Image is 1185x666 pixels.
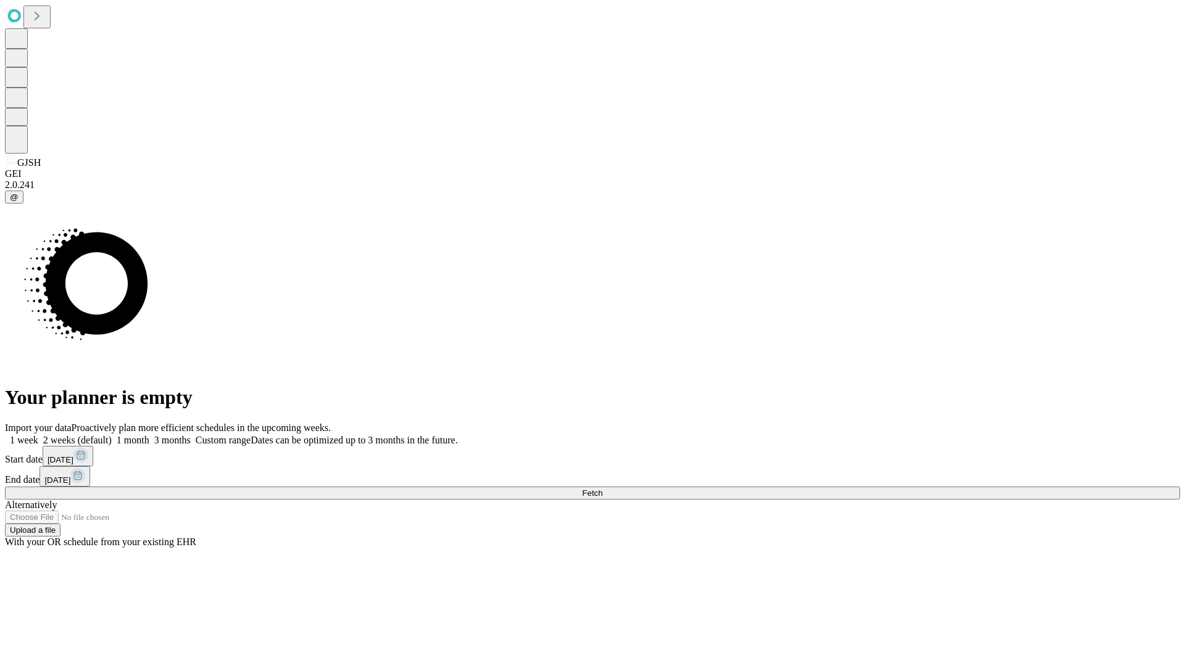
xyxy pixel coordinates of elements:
span: Alternatively [5,499,57,510]
button: Fetch [5,487,1180,499]
span: @ [10,192,19,202]
button: Upload a file [5,524,60,536]
div: Start date [5,446,1180,466]
span: Custom range [196,435,251,445]
button: [DATE] [39,466,90,487]
span: Import your data [5,422,72,433]
span: Dates can be optimized up to 3 months in the future. [251,435,457,445]
span: 3 months [154,435,191,445]
span: 2 weeks (default) [43,435,112,445]
div: End date [5,466,1180,487]
span: 1 month [117,435,149,445]
span: Fetch [582,488,602,498]
span: GJSH [17,157,41,168]
button: @ [5,191,23,203]
button: [DATE] [43,446,93,466]
div: 2.0.241 [5,179,1180,191]
span: Proactively plan more efficient schedules in the upcoming weeks. [72,422,331,433]
span: [DATE] [44,475,70,485]
span: [DATE] [48,455,73,464]
h1: Your planner is empty [5,386,1180,409]
span: With your OR schedule from your existing EHR [5,536,196,547]
span: 1 week [10,435,38,445]
div: GEI [5,168,1180,179]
